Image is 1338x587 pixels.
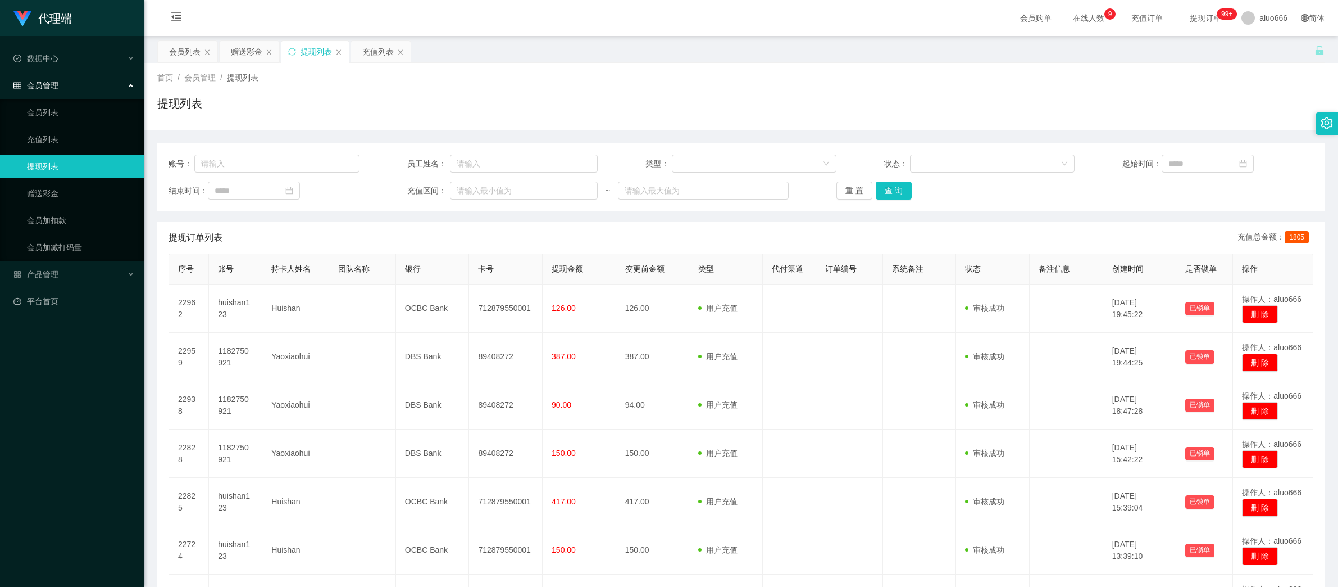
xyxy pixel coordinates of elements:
[27,209,135,232] a: 会员加扣款
[552,304,576,313] span: 126.00
[698,497,738,506] span: 用户充值
[552,264,583,273] span: 提现金额
[38,1,72,37] h1: 代理端
[1103,526,1177,575] td: [DATE] 13:39:10
[27,101,135,124] a: 会员列表
[204,49,211,56] i: 图标: close
[625,264,665,273] span: 变更前金额
[698,400,738,409] span: 用户充值
[698,449,738,458] span: 用户充值
[407,158,450,170] span: 员工姓名：
[262,333,329,381] td: Yaoxiaohui
[552,449,576,458] span: 150.00
[288,48,296,56] i: 图标: sync
[157,1,195,37] i: 图标: menu-fold
[285,187,293,195] i: 图标: calendar
[1242,499,1278,517] button: 删 除
[616,526,690,575] td: 150.00
[469,478,543,526] td: 712879550001
[169,478,209,526] td: 22825
[184,73,216,82] span: 会员管理
[1242,536,1301,545] span: 操作人：aluo666
[1242,402,1278,420] button: 删 除
[194,155,359,173] input: 请输入
[552,497,576,506] span: 417.00
[876,182,912,200] button: 查 询
[1103,430,1177,478] td: [DATE] 15:42:22
[1103,478,1177,526] td: [DATE] 15:39:04
[1104,8,1116,20] sup: 9
[1242,354,1278,372] button: 删 除
[1185,302,1214,315] button: 已锁单
[218,264,234,273] span: 账号
[169,526,209,575] td: 22724
[13,270,21,278] i: 图标: appstore-o
[616,333,690,381] td: 387.00
[616,381,690,430] td: 94.00
[892,264,923,273] span: 系统备注
[450,155,598,173] input: 请输入
[1285,231,1309,243] span: 1805
[178,73,180,82] span: /
[262,381,329,430] td: Yaoxiaohui
[396,526,470,575] td: OCBC Bank
[396,478,470,526] td: OCBC Bank
[397,49,404,56] i: 图标: close
[469,285,543,333] td: 712879550001
[825,264,857,273] span: 订单编号
[1239,160,1247,168] i: 图标: calendar
[220,73,222,82] span: /
[618,182,789,200] input: 请输入最大值为
[469,430,543,478] td: 89408272
[698,264,714,273] span: 类型
[1108,8,1112,20] p: 9
[13,81,58,90] span: 会员管理
[616,478,690,526] td: 417.00
[169,381,209,430] td: 22938
[965,449,1004,458] span: 审核成功
[169,333,209,381] td: 22959
[1301,14,1309,22] i: 图标: global
[13,270,58,279] span: 产品管理
[27,128,135,151] a: 充值列表
[13,11,31,27] img: logo.9652507e.png
[616,430,690,478] td: 150.00
[1185,264,1217,273] span: 是否锁单
[169,231,222,245] span: 提现订单列表
[178,264,194,273] span: 序号
[698,545,738,554] span: 用户充值
[965,352,1004,361] span: 审核成功
[13,82,21,89] i: 图标: table
[262,526,329,575] td: Huishan
[227,73,258,82] span: 提现列表
[157,95,202,112] h1: 提现列表
[1242,343,1301,352] span: 操作人：aluo666
[698,352,738,361] span: 用户充值
[262,285,329,333] td: Huishan
[965,304,1004,313] span: 审核成功
[1185,495,1214,509] button: 已锁单
[1217,8,1237,20] sup: 1182
[552,545,576,554] span: 150.00
[209,430,262,478] td: 1182750921
[301,41,332,62] div: 提现列表
[396,285,470,333] td: OCBC Bank
[407,185,450,197] span: 充值区间：
[965,545,1004,554] span: 审核成功
[1242,488,1301,497] span: 操作人：aluo666
[209,333,262,381] td: 1182750921
[396,381,470,430] td: DBS Bank
[1242,295,1301,304] span: 操作人：aluo666
[1067,14,1110,22] span: 在线人数
[1039,264,1070,273] span: 备注信息
[13,13,72,22] a: 代理端
[965,497,1004,506] span: 审核成功
[965,264,981,273] span: 状态
[598,185,618,197] span: ~
[27,182,135,205] a: 赠送彩金
[836,182,872,200] button: 重 置
[1103,381,1177,430] td: [DATE] 18:47:28
[1184,14,1227,22] span: 提现订单
[1242,264,1258,273] span: 操作
[13,54,58,63] span: 数据中心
